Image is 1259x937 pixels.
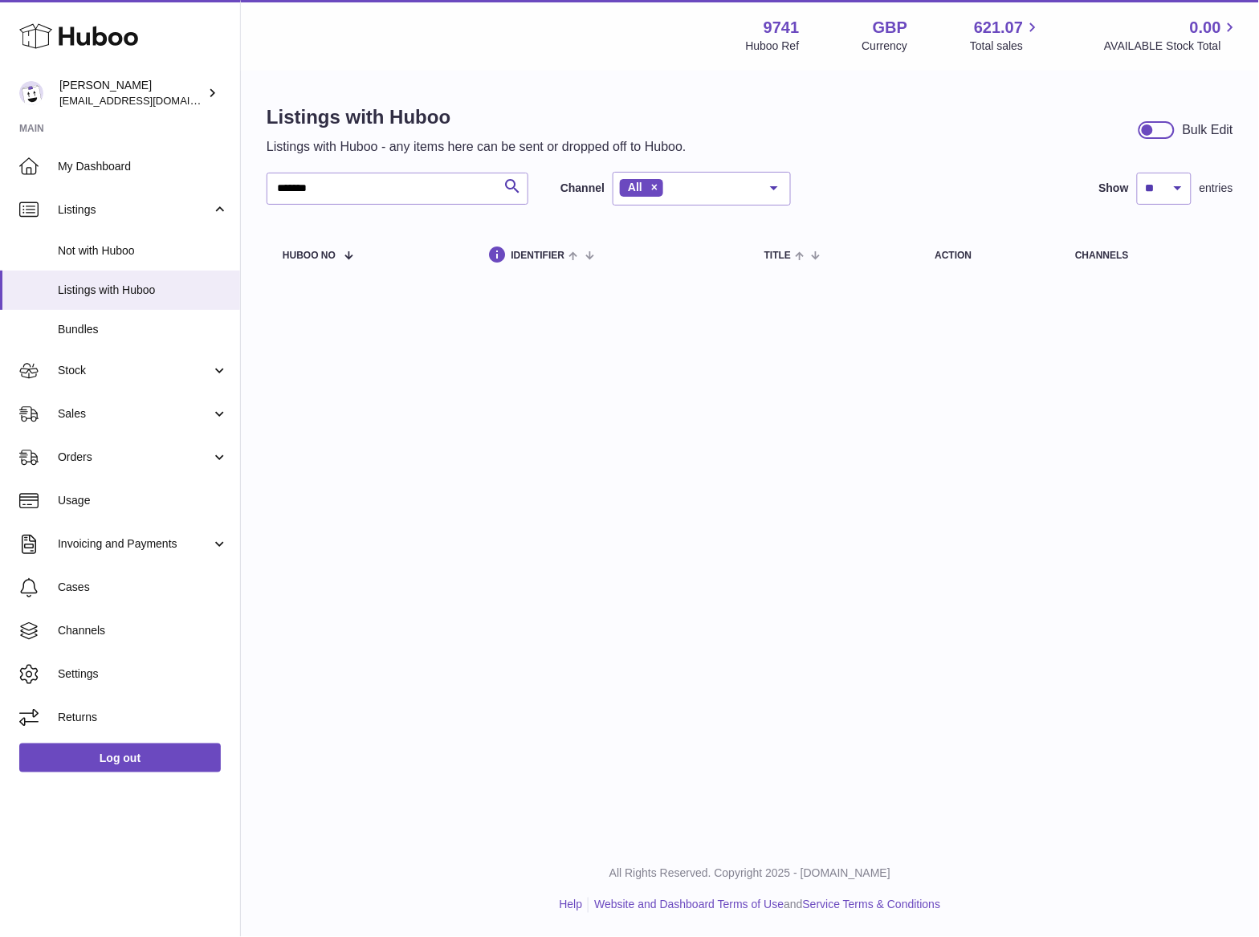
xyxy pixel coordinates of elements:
[58,450,211,465] span: Orders
[974,17,1023,39] span: 621.07
[511,251,565,261] span: identifier
[58,666,228,682] span: Settings
[58,406,211,422] span: Sales
[283,251,336,261] span: Huboo no
[19,743,221,772] a: Log out
[764,17,800,39] strong: 9741
[267,138,687,156] p: Listings with Huboo - any items here can be sent or dropped off to Huboo.
[594,898,784,911] a: Website and Dashboard Terms of Use
[970,39,1041,54] span: Total sales
[58,243,228,259] span: Not with Huboo
[58,322,228,337] span: Bundles
[628,181,642,194] span: All
[1183,121,1233,139] div: Bulk Edit
[58,493,228,508] span: Usage
[746,39,800,54] div: Huboo Ref
[19,81,43,105] img: ajcmarketingltd@gmail.com
[862,39,908,54] div: Currency
[560,898,583,911] a: Help
[970,17,1041,54] a: 621.07 Total sales
[58,159,228,174] span: My Dashboard
[1075,251,1217,261] div: channels
[58,536,211,552] span: Invoicing and Payments
[254,866,1246,882] p: All Rights Reserved. Copyright 2025 - [DOMAIN_NAME]
[59,78,204,108] div: [PERSON_NAME]
[58,202,211,218] span: Listings
[803,898,941,911] a: Service Terms & Conditions
[1099,181,1129,196] label: Show
[1190,17,1221,39] span: 0.00
[1200,181,1233,196] span: entries
[1104,17,1240,54] a: 0.00 AVAILABLE Stock Total
[58,710,228,725] span: Returns
[58,623,228,638] span: Channels
[764,251,791,261] span: title
[873,17,907,39] strong: GBP
[560,181,605,196] label: Channel
[589,898,940,913] li: and
[267,104,687,130] h1: Listings with Huboo
[58,580,228,595] span: Cases
[935,251,1044,261] div: action
[58,363,211,378] span: Stock
[59,94,236,107] span: [EMAIL_ADDRESS][DOMAIN_NAME]
[58,283,228,298] span: Listings with Huboo
[1104,39,1240,54] span: AVAILABLE Stock Total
